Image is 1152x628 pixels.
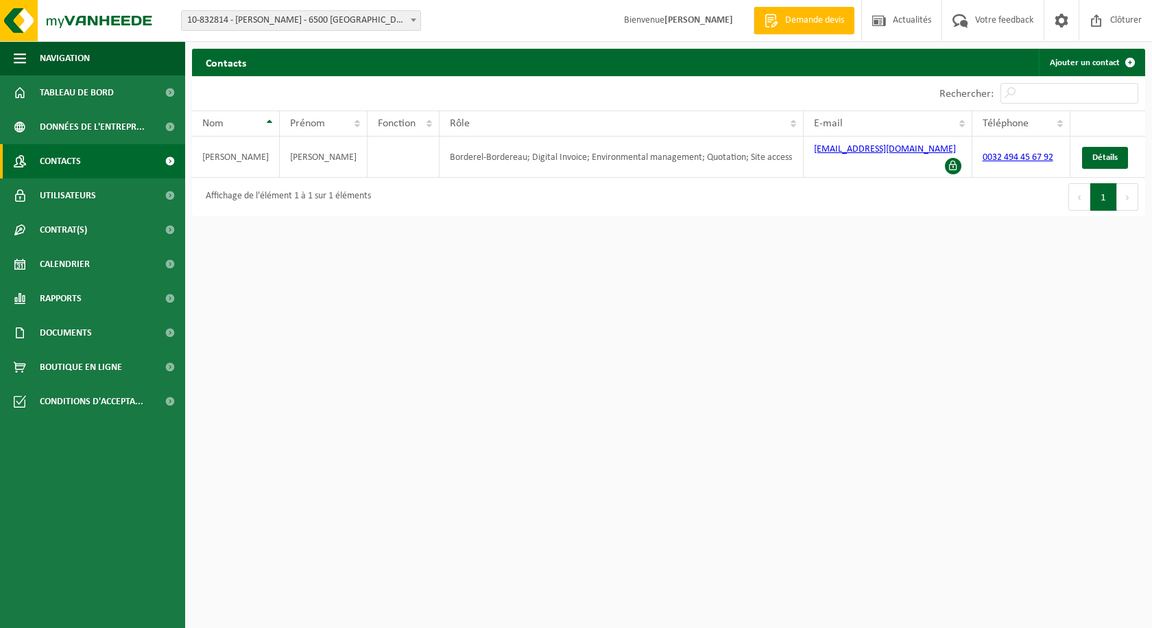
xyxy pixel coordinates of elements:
button: Next [1117,183,1138,211]
a: 0032 494 45 67 92 [983,152,1053,163]
button: Previous [1068,183,1090,211]
a: [EMAIL_ADDRESS][DOMAIN_NAME] [814,144,956,154]
span: Demande devis [782,14,848,27]
span: Contacts [40,144,81,178]
label: Rechercher: [939,89,994,100]
td: Borderel-Bordereau; Digital Invoice; Environmental management; Quotation; Site access [440,137,804,178]
span: Boutique en ligne [40,350,122,384]
a: Demande devis [754,7,854,34]
span: E-mail [814,118,843,129]
span: Fonction [378,118,416,129]
span: Détails [1092,153,1118,162]
span: Navigation [40,41,90,75]
span: Tableau de bord [40,75,114,110]
div: Affichage de l'élément 1 à 1 sur 1 éléments [199,185,371,209]
h2: Contacts [192,49,260,75]
span: Utilisateurs [40,178,96,213]
a: Ajouter un contact [1039,49,1144,76]
button: 1 [1090,183,1117,211]
span: 10-832814 - MATHIEU CORNELIS - 6500 BEAUMONT, VIEUX CHEMIN DE CHARLEROI 63 [182,11,420,30]
span: Données de l'entrepr... [40,110,145,144]
span: Prénom [290,118,325,129]
strong: [PERSON_NAME] [664,15,733,25]
span: Rapports [40,281,82,316]
a: Détails [1082,147,1128,169]
td: [PERSON_NAME] [280,137,368,178]
span: Conditions d'accepta... [40,384,143,419]
span: Contrat(s) [40,213,87,247]
span: Téléphone [983,118,1029,129]
td: [PERSON_NAME] [192,137,280,178]
span: Rôle [450,118,470,129]
span: 10-832814 - MATHIEU CORNELIS - 6500 BEAUMONT, VIEUX CHEMIN DE CHARLEROI 63 [181,10,421,31]
span: Calendrier [40,247,90,281]
span: Documents [40,316,92,350]
span: Nom [202,118,224,129]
